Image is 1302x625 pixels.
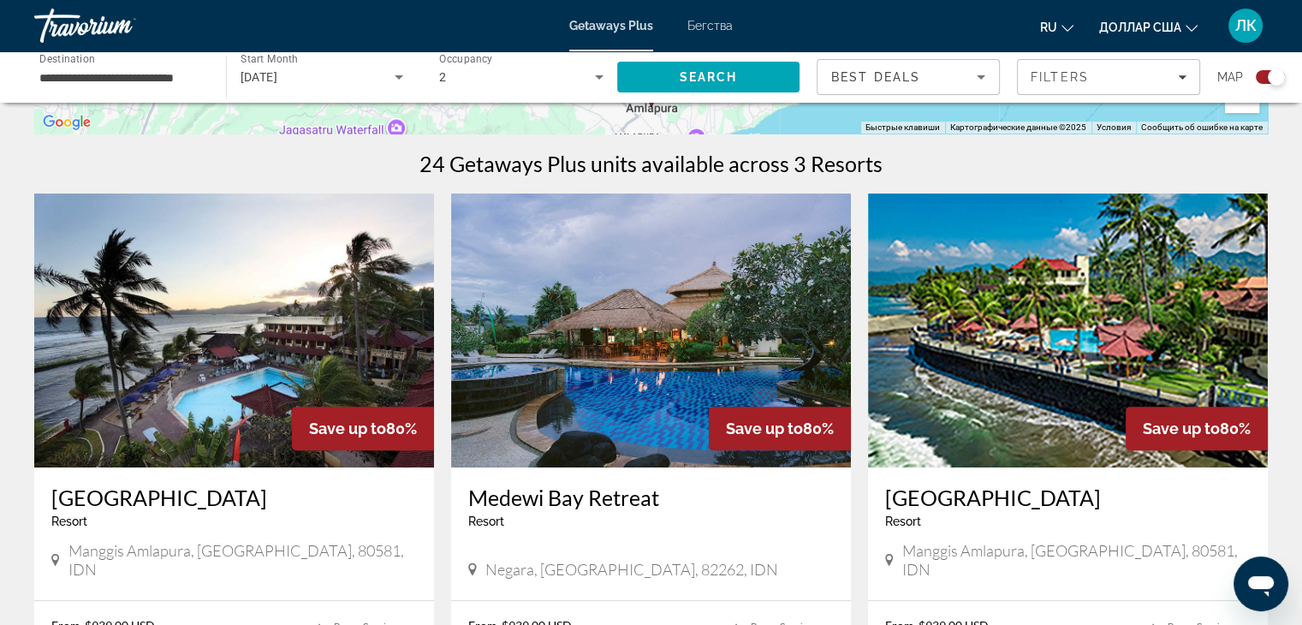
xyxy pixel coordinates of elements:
button: Быстрые клавиши [865,122,940,134]
span: Save up to [726,420,803,437]
img: Medewi Bay Retreat [451,193,851,467]
iframe: Кнопка запуска окна обмена сообщениями [1234,557,1288,611]
a: Getaways Plus [569,19,653,33]
span: 2 [439,70,446,84]
input: Select destination [39,68,204,88]
img: Google [39,111,95,134]
a: Сообщить об ошибке на карте [1141,122,1263,132]
button: Изменить валюту [1099,15,1198,39]
span: Manggis Amlapura, [GEOGRAPHIC_DATA], 80581, IDN [902,541,1251,579]
span: Картографические данные ©2025 [950,122,1086,132]
button: Меню пользователя [1223,8,1268,44]
a: Бегства [687,19,733,33]
h1: 24 Getaways Plus units available across 3 Resorts [419,151,883,176]
span: Save up to [309,420,386,437]
span: Map [1217,65,1243,89]
mat-select: Sort by [831,67,985,87]
a: [GEOGRAPHIC_DATA] [885,485,1251,510]
span: Start Month [241,53,298,65]
font: ЛК [1235,16,1257,34]
div: 80% [292,407,434,450]
button: Search [617,62,800,92]
span: Best Deals [831,70,920,84]
a: [GEOGRAPHIC_DATA] [51,485,417,510]
font: доллар США [1099,21,1181,34]
a: Открыть эту область в Google Картах (в новом окне) [39,111,95,134]
span: Resort [885,515,921,528]
button: Filters [1017,59,1200,95]
span: Resort [51,515,87,528]
span: Occupancy [439,53,493,65]
div: 80% [1126,407,1268,450]
a: Medewi Bay Retreat [468,485,834,510]
div: 80% [709,407,851,450]
span: Search [679,70,737,84]
span: Negara, [GEOGRAPHIC_DATA], 82262, IDN [485,560,778,579]
img: Bali Palms Resort [868,193,1268,467]
img: Bali Palms Resort II [34,193,434,467]
span: Filters [1031,70,1089,84]
font: ru [1040,21,1057,34]
span: Resort [468,515,504,528]
span: [DATE] [241,70,278,84]
span: Destination [39,52,95,64]
a: Травориум [34,3,205,48]
span: Manggis Amlapura, [GEOGRAPHIC_DATA], 80581, IDN [68,541,417,579]
button: Изменить язык [1040,15,1073,39]
span: Save up to [1143,420,1220,437]
a: Условия (ссылка откроется в новой вкладке) [1097,122,1131,132]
